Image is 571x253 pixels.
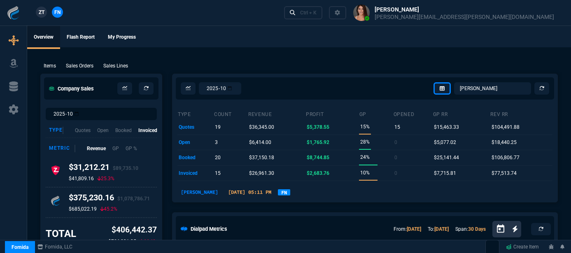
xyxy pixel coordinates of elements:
th: type [177,108,214,119]
td: booked [177,150,214,165]
p: $36,345.00 [249,121,274,133]
p: $8,744.85 [307,152,329,163]
a: [DATE] [434,226,449,232]
p: $1,765.92 [307,137,329,148]
p: $18,440.25 [492,137,517,148]
th: Profit [305,108,359,119]
th: revenue [248,108,305,119]
span: $89,735.10 [113,165,138,171]
td: open [177,135,214,150]
a: Flash Report [60,26,101,49]
td: invoiced [177,165,214,181]
p: $104,491.88 [492,121,520,133]
a: Create Item [503,241,542,253]
p: $406,442.37 [108,224,157,236]
p: From: [394,225,421,233]
p: $26,961.30 [249,167,274,179]
h4: $375,230.16 [69,193,150,206]
p: Sales Lines [103,62,128,70]
p: GP % [126,145,137,152]
h3: TOTAL [46,227,76,240]
p: $685,022.19 [69,206,97,212]
p: 20 [215,152,221,163]
p: 10% [360,167,370,179]
p: $77,513.74 [492,167,517,179]
span: FN [54,9,61,16]
p: 19 [215,121,221,133]
p: $106,806.77 [492,152,520,163]
p: $6,414.00 [249,137,271,148]
span: $1,078,786.71 [117,196,150,202]
p: 15 [394,121,400,133]
span: ZT [39,9,44,16]
a: My Progress [101,26,142,49]
p: $2,683.76 [307,167,329,179]
th: Rev RR [490,108,552,119]
p: $7,715.81 [434,167,456,179]
h5: Company Sales [49,85,94,93]
p: $25,141.44 [434,152,459,163]
p: Sales Orders [66,62,93,70]
a: 30 Days [468,226,486,232]
p: $726,831.35 [108,238,136,245]
p: Quotes [75,127,91,134]
a: msbcCompanyName [35,243,75,251]
div: Type [49,127,63,134]
p: 0 [394,167,397,179]
div: Metric [49,145,75,152]
p: [DATE] 05:11 PM [225,188,275,196]
p: 44.1% [140,238,157,245]
p: $5,378.55 [307,121,329,133]
p: $5,077.02 [434,137,456,148]
p: Invoiced [138,127,157,134]
p: 3 [215,137,218,148]
p: Span: [455,225,486,233]
p: 25.3% [97,175,114,182]
td: quotes [177,119,214,135]
p: 0 [394,137,397,148]
p: 28% [360,136,370,148]
p: Open [97,127,109,134]
a: Overview [27,26,60,49]
h4: $31,212.21 [69,162,138,175]
a: [DATE] [407,226,421,232]
p: GP [112,145,119,152]
p: To: [428,225,449,233]
p: $37,150.18 [249,152,274,163]
div: Ctrl + K [300,9,317,16]
th: GP [359,108,393,119]
p: 0 [394,152,397,163]
p: 15 [215,167,221,179]
p: 15% [360,121,370,132]
th: opened [393,108,433,119]
p: $15,463.33 [434,121,459,133]
p: $41,809.16 [69,175,94,182]
p: Booked [115,127,132,134]
button: Open calendar [496,223,512,235]
p: 24% [360,151,370,163]
th: count [214,108,248,119]
p: 45.2% [100,206,117,212]
h5: Dialpad Metrics [191,225,227,233]
p: Revenue [87,145,106,152]
p: [PERSON_NAME] [177,188,221,196]
th: GP RR [433,108,490,119]
p: Items [44,62,56,70]
a: FN [278,189,290,195]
